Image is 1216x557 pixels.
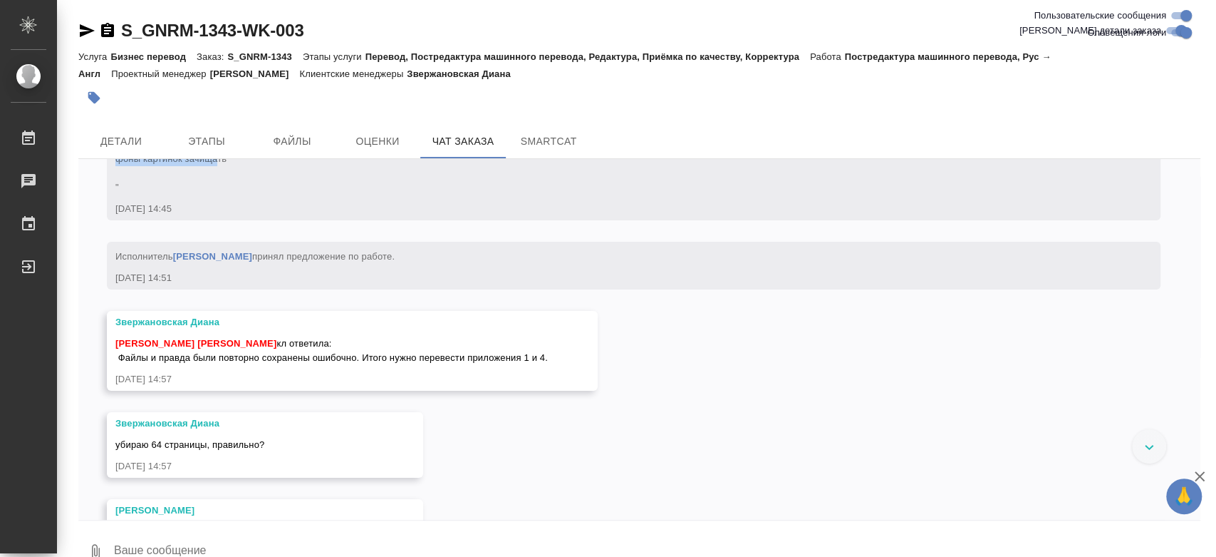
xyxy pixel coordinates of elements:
p: Бизнес перевод [110,51,197,62]
span: [[PERSON_NAME]] Работа . [115,53,878,193]
span: Пользовательские сообщения [1034,9,1166,23]
span: [PERSON_NAME] детали заказа [1019,24,1161,38]
span: Детали [87,133,155,150]
p: Звержановская Диана [407,68,521,79]
span: Файлы [258,133,326,150]
a: [PERSON_NAME] [173,251,252,262]
button: 🙏 [1166,479,1202,514]
span: кл ответила: Файлы и правда были повторно сохранены ошибочно. Итого нужно перевести приложения 1 ... [115,338,548,363]
button: Скопировать ссылку для ЯМессенджера [78,22,95,39]
p: Заказ: [197,51,227,62]
p: [PERSON_NAME] [210,68,300,79]
p: Проектный менеджер [111,68,209,79]
span: Этапы [172,133,241,150]
span: Исполнитель принял предложение по работе . [115,251,395,262]
p: Услуга [78,51,110,62]
p: Работа [810,51,845,62]
span: убираю 64 страницы, правильно? [115,439,264,450]
span: Чат заказа [429,133,497,150]
span: Оповещения-логи [1087,26,1166,40]
button: Скопировать ссылку [99,22,116,39]
p: Клиентские менеджеры [300,68,407,79]
div: [DATE] 14:45 [115,202,1111,216]
span: Комментарий " 3 файла из in с постр. соотв. в .doc [PERSON_NAME] НС00225_10901 - Количественное о... [115,53,878,193]
div: [DATE] 14:51 [115,271,1111,285]
span: 🙏 [1172,481,1196,511]
p: Перевод, Постредактура машинного перевода, Редактура, Приёмка по качеству, Корректура [365,51,810,62]
div: [DATE] 14:57 [115,372,548,387]
div: Звержановская Диана [115,417,373,431]
div: Звержановская Диана [115,315,548,329]
a: S_GNRM-1343-WK-003 [121,21,303,40]
span: [PERSON_NAME] [115,338,194,349]
div: [DATE] 14:57 [115,459,373,474]
span: Оценки [343,133,412,150]
p: S_GNRM-1343 [227,51,302,62]
span: [PERSON_NAME] [197,338,276,349]
p: Этапы услуги [303,51,365,62]
button: Добавить тэг [78,82,110,113]
span: SmartCat [514,133,583,150]
div: [PERSON_NAME] [115,504,373,518]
